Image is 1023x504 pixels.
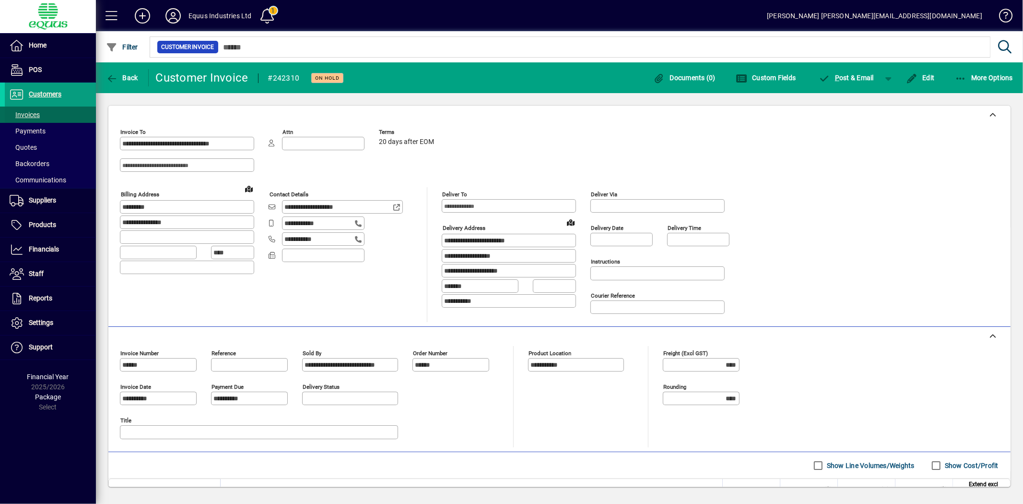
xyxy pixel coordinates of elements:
mat-label: Order number [413,350,447,357]
span: Backorders [10,160,49,168]
span: POS [29,66,42,73]
a: Invoices [5,107,96,123]
span: Custom Fields [736,74,796,82]
div: Equus Industries Ltd [188,8,252,24]
a: Financials [5,238,96,262]
mat-label: Product location [529,350,571,357]
button: More Options [952,69,1016,86]
button: Edit [904,69,937,86]
label: Show Line Volumes/Weights [825,461,915,470]
span: ost & Email [819,74,874,82]
a: Support [5,336,96,360]
span: Financials [29,245,59,253]
a: Communications [5,172,96,188]
span: Suppliers [29,196,56,204]
span: Quotes [10,144,37,151]
span: GST ($) [928,484,947,495]
span: Staff [29,270,44,277]
span: Filter [106,43,138,51]
span: Communications [10,176,66,184]
mat-label: Delivery time [668,225,701,231]
span: Rate excl GST ($) [788,484,832,495]
mat-label: Payment due [212,384,244,390]
a: Quotes [5,139,96,156]
span: Customers [29,90,61,98]
a: View on map [563,215,578,230]
span: Extend excl GST ($) [959,479,998,500]
span: More Options [955,74,1013,82]
mat-label: Sold by [303,350,321,357]
a: Backorders [5,156,96,172]
button: Profile [158,7,188,24]
span: Back [106,74,138,82]
a: Settings [5,311,96,335]
mat-label: Delivery status [303,384,340,390]
div: Customer Invoice [156,70,248,85]
span: Settings [29,319,53,326]
a: Payments [5,123,96,139]
span: 20 days after EOM [379,138,434,146]
div: #242310 [268,71,300,86]
mat-label: Attn [282,129,293,135]
span: Supply [756,484,774,495]
mat-label: Invoice date [120,384,151,390]
mat-label: Freight (excl GST) [663,350,708,357]
span: Edit [906,74,935,82]
span: Documents (0) [653,74,716,82]
mat-label: Reference [212,350,236,357]
span: Payments [10,127,46,135]
a: Reports [5,287,96,311]
mat-label: Invoice number [120,350,159,357]
a: POS [5,58,96,82]
mat-label: Instructions [591,258,620,265]
mat-label: Deliver To [442,191,467,198]
span: Products [29,221,56,228]
span: Discount (%) [857,484,889,495]
span: Package [35,393,61,401]
div: [PERSON_NAME] [PERSON_NAME][EMAIL_ADDRESS][DOMAIN_NAME] [767,8,982,24]
mat-label: Delivery date [591,225,623,231]
a: Home [5,34,96,58]
a: Knowledge Base [992,2,1011,33]
button: Back [104,69,141,86]
span: Customer Invoice [161,42,214,52]
mat-label: Title [120,417,131,424]
button: Documents (0) [651,69,718,86]
button: Custom Fields [733,69,799,86]
label: Show Cost/Profit [943,461,999,470]
app-page-header-button: Back [96,69,149,86]
mat-label: Deliver via [591,191,617,198]
span: Item [121,484,132,495]
a: View on map [241,181,257,196]
a: Products [5,213,96,237]
mat-label: Courier Reference [591,292,635,299]
span: On hold [315,75,340,81]
span: Description [226,484,256,495]
a: Staff [5,262,96,286]
a: Suppliers [5,189,96,213]
span: Home [29,41,47,49]
span: Terms [379,129,436,135]
span: Invoices [10,111,40,119]
span: Reports [29,294,52,302]
button: Filter [104,38,141,56]
mat-label: Rounding [663,384,686,390]
span: Financial Year [27,373,69,381]
mat-label: Invoice To [120,129,146,135]
button: Post & Email [814,69,879,86]
span: Support [29,343,53,351]
button: Add [127,7,158,24]
span: P [835,74,839,82]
